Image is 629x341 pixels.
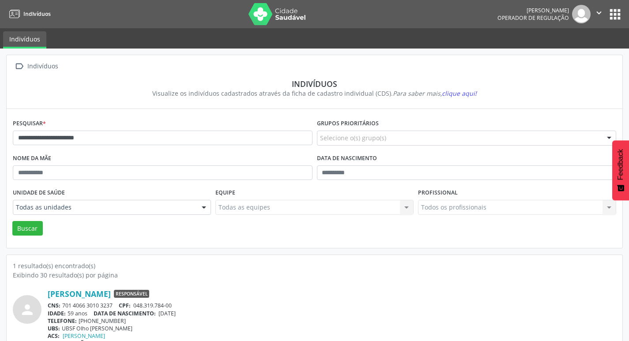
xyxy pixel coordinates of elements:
span: ACS: [48,332,60,340]
span: Indivíduos [23,10,51,18]
span: Operador de regulação [497,14,569,22]
a: [PERSON_NAME] [48,289,111,299]
span: Responsável [114,290,149,298]
i: Para saber mais, [393,89,477,97]
div: UBSF Olho [PERSON_NAME] [48,325,616,332]
button: Buscar [12,221,43,236]
img: img [572,5,591,23]
a:  Indivíduos [13,60,60,73]
span: clique aqui! [442,89,477,97]
div: 59 anos [48,310,616,317]
span: DATA DE NASCIMENTO: [94,310,156,317]
label: Grupos prioritários [317,117,379,131]
span: IDADE: [48,310,66,317]
div: Indivíduos [26,60,60,73]
div: Exibindo 30 resultado(s) por página [13,270,616,280]
span: TELEFONE: [48,317,77,325]
a: Indivíduos [6,7,51,21]
button: apps [607,7,623,22]
span: Selecione o(s) grupo(s) [320,133,386,142]
label: Nome da mãe [13,152,51,165]
button:  [591,5,607,23]
span: UBS: [48,325,60,332]
label: Unidade de saúde [13,186,65,200]
div: [PHONE_NUMBER] [48,317,616,325]
span: 048.319.784-00 [133,302,172,309]
div: Visualize os indivíduos cadastrados através da ficha de cadastro individual (CDS). [19,89,610,98]
i:  [13,60,26,73]
label: Data de nascimento [317,152,377,165]
div: 701 4066 3010 3237 [48,302,616,309]
span: [DATE] [158,310,176,317]
div: Indivíduos [19,79,610,89]
label: Equipe [215,186,235,200]
a: Indivíduos [3,31,46,49]
div: [PERSON_NAME] [497,7,569,14]
label: Profissional [418,186,458,200]
span: Todas as unidades [16,203,193,212]
span: Feedback [617,149,625,180]
div: 1 resultado(s) encontrado(s) [13,261,616,270]
a: [PERSON_NAME] [63,332,105,340]
i:  [594,8,604,18]
button: Feedback - Mostrar pesquisa [612,140,629,200]
label: Pesquisar [13,117,46,131]
span: CPF: [119,302,131,309]
span: CNS: [48,302,60,309]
